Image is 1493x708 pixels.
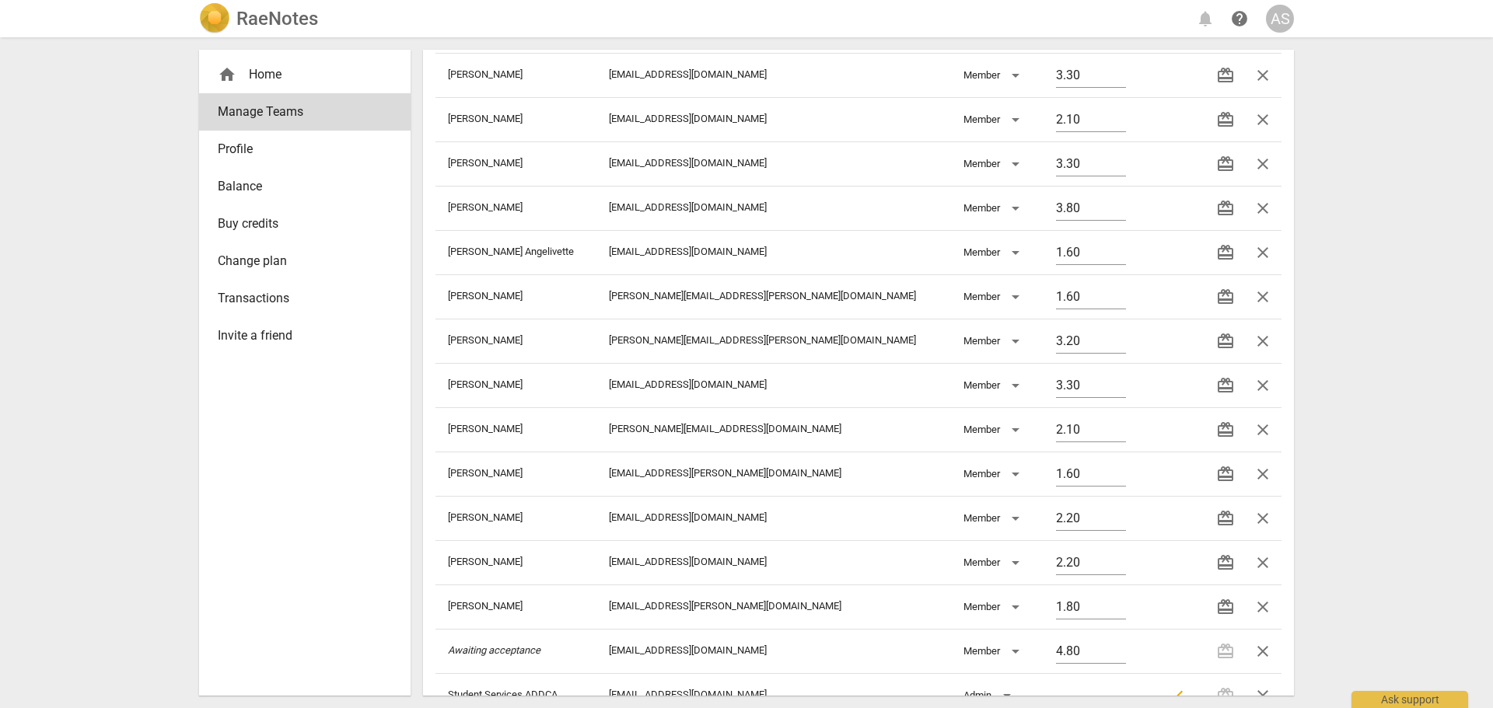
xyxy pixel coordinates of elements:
div: Member [963,329,1025,354]
td: [PERSON_NAME] [435,540,596,584]
span: redeem [1216,288,1235,306]
div: Admin [963,683,1016,708]
span: close [1253,110,1272,129]
span: redeem [1216,155,1235,173]
button: Transfer credits [1207,101,1244,138]
span: redeem [1216,243,1235,262]
span: close [1253,199,1272,218]
td: [PERSON_NAME] [435,363,596,407]
button: Transfer credits [1207,367,1244,404]
td: [PERSON_NAME] [435,53,596,97]
span: redeem [1216,332,1235,351]
td: [EMAIL_ADDRESS][DOMAIN_NAME] [596,186,951,230]
td: [EMAIL_ADDRESS][DOMAIN_NAME] [596,97,951,141]
span: close [1253,465,1272,483]
span: close [1253,509,1272,528]
div: Home [218,65,379,84]
span: Invite a friend [218,326,379,345]
button: Transfer credits [1207,455,1244,493]
td: [EMAIL_ADDRESS][DOMAIN_NAME] [596,540,951,584]
td: [EMAIL_ADDRESS][DOMAIN_NAME] [596,496,951,540]
button: Transfer credits [1207,500,1244,537]
button: Transfer credits [1207,278,1244,316]
span: close [1253,598,1272,616]
td: [PERSON_NAME] [435,584,596,629]
div: Ask support [1351,691,1468,708]
span: close [1253,332,1272,351]
span: Balance [218,177,379,196]
span: check [1166,686,1185,705]
a: Manage Teams [199,93,411,131]
td: [PERSON_NAME] [435,319,596,363]
span: close [1253,288,1272,306]
h2: RaeNotes [236,8,318,30]
td: [PERSON_NAME][EMAIL_ADDRESS][DOMAIN_NAME] [596,407,951,452]
span: close [1253,376,1272,395]
span: Manage Teams [218,103,379,121]
span: redeem [1216,376,1235,395]
span: close [1253,66,1272,85]
td: [EMAIL_ADDRESS][PERSON_NAME][DOMAIN_NAME] [596,452,951,496]
button: Transfer credits [1207,588,1244,626]
div: Member [963,595,1025,619]
span: close [1253,243,1272,262]
td: [PERSON_NAME][EMAIL_ADDRESS][PERSON_NAME][DOMAIN_NAME] [596,319,951,363]
button: Transfer credits [1207,544,1244,581]
span: Profile [218,140,379,159]
div: Member [963,417,1025,442]
span: redeem [1216,66,1235,85]
span: redeem [1216,509,1235,528]
button: Transfer credits [1207,190,1244,227]
span: redeem [1216,465,1235,483]
td: [EMAIL_ADDRESS][PERSON_NAME][DOMAIN_NAME] [596,584,951,629]
span: close [1253,420,1272,439]
td: [PERSON_NAME] [435,452,596,496]
button: Transfer credits [1207,145,1244,183]
span: close [1253,686,1272,705]
span: close [1253,155,1272,173]
span: close [1253,642,1272,661]
button: Transfer credits [1207,234,1244,271]
span: Transactions [218,289,379,308]
td: [PERSON_NAME][EMAIL_ADDRESS][PERSON_NAME][DOMAIN_NAME] [596,274,951,319]
a: Balance [199,168,411,205]
div: Member [963,462,1025,487]
div: Member [963,373,1025,398]
td: [PERSON_NAME] [435,407,596,452]
td: [EMAIL_ADDRESS][DOMAIN_NAME] [596,363,951,407]
span: redeem [1216,110,1235,129]
div: AS [1266,5,1294,33]
span: redeem [1216,598,1235,616]
button: Transfer credits [1207,411,1244,448]
span: Buy credits [218,214,379,233]
span: home [218,65,236,84]
div: Member [963,107,1025,132]
td: [EMAIL_ADDRESS][DOMAIN_NAME] [596,629,951,673]
span: redeem [1216,199,1235,218]
a: Invite a friend [199,317,411,354]
span: close [1253,553,1272,572]
a: Buy credits [199,205,411,242]
div: Member [963,506,1025,531]
i: Awaiting acceptance [448,644,540,656]
button: Transfer credits [1207,57,1244,94]
td: [PERSON_NAME] [435,141,596,186]
td: [EMAIL_ADDRESS][DOMAIN_NAME] [596,141,951,186]
div: Home [199,56,411,93]
a: Change plan [199,242,411,280]
img: Logo [199,3,230,34]
div: Member [963,63,1025,88]
div: Member [963,284,1025,309]
td: [PERSON_NAME] Angelivette [435,230,596,274]
a: Help [1226,5,1253,33]
td: [EMAIL_ADDRESS][DOMAIN_NAME] [596,53,951,97]
div: Member [963,240,1025,265]
td: [PERSON_NAME] [435,186,596,230]
span: Change plan [218,252,379,270]
span: help [1230,9,1249,28]
td: [PERSON_NAME] [435,97,596,141]
span: redeem [1216,420,1235,439]
td: [PERSON_NAME] [435,274,596,319]
span: redeem [1216,553,1235,572]
div: Member [963,639,1025,664]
